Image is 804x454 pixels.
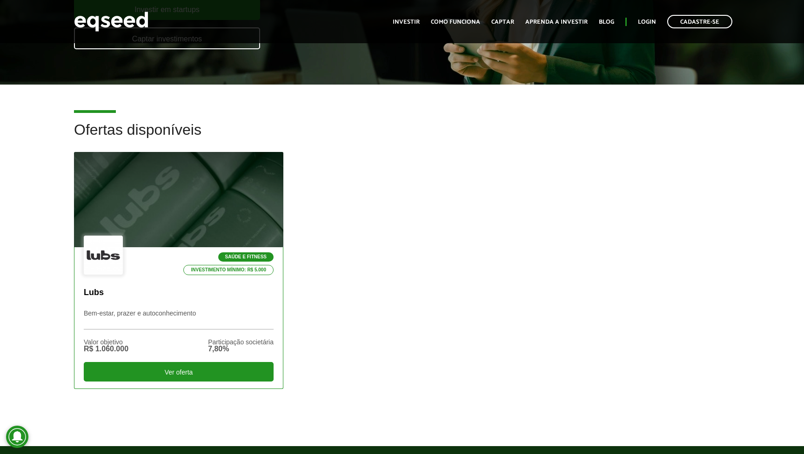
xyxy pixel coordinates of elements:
a: Login [638,19,656,25]
p: Bem-estar, prazer e autoconhecimento [84,309,274,329]
a: Captar [491,19,514,25]
h2: Ofertas disponíveis [74,122,730,152]
p: Lubs [84,288,274,298]
p: Investimento mínimo: R$ 5.000 [183,265,274,275]
a: Cadastre-se [667,15,732,28]
a: Saúde e Fitness Investimento mínimo: R$ 5.000 Lubs Bem-estar, prazer e autoconhecimento Valor obj... [74,152,283,388]
a: Aprenda a investir [525,19,588,25]
div: Participação societária [208,339,274,345]
a: Blog [599,19,614,25]
a: Investir [393,19,420,25]
p: Saúde e Fitness [218,252,274,262]
img: EqSeed [74,9,148,34]
div: Valor objetivo [84,339,128,345]
div: R$ 1.060.000 [84,345,128,353]
div: 7,80% [208,345,274,353]
div: Ver oferta [84,362,274,382]
a: Como funciona [431,19,480,25]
